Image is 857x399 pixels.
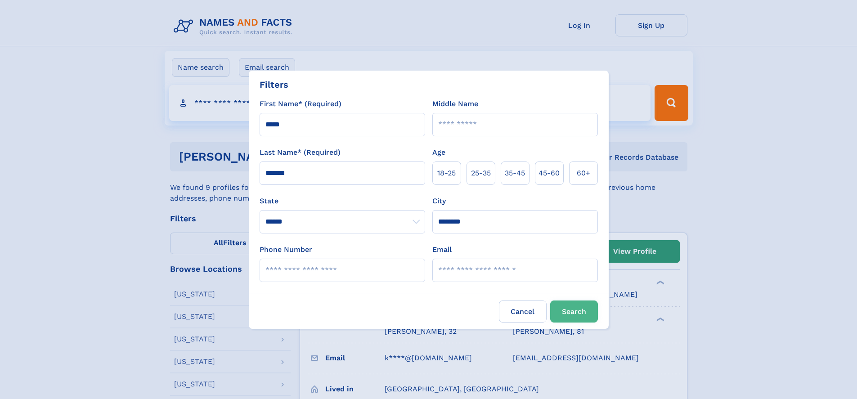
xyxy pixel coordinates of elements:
label: Age [432,147,445,158]
span: 35‑45 [505,168,525,179]
div: Filters [260,78,288,91]
label: Cancel [499,300,547,323]
label: City [432,196,446,206]
label: Phone Number [260,244,312,255]
label: State [260,196,425,206]
span: 25‑35 [471,168,491,179]
label: Email [432,244,452,255]
label: First Name* (Required) [260,99,341,109]
span: 18‑25 [437,168,456,179]
span: 45‑60 [538,168,560,179]
button: Search [550,300,598,323]
label: Middle Name [432,99,478,109]
span: 60+ [577,168,590,179]
label: Last Name* (Required) [260,147,341,158]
